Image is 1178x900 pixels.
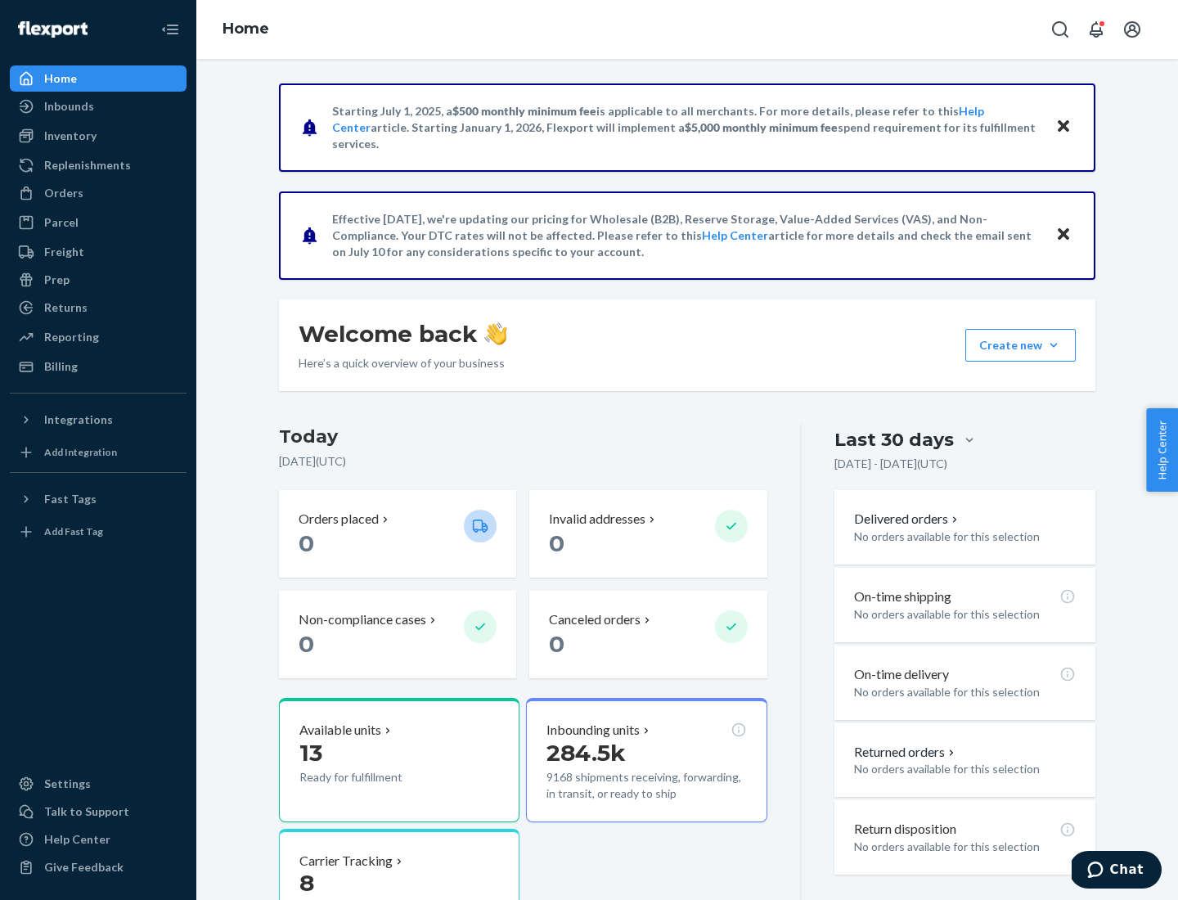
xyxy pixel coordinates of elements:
a: Prep [10,267,187,293]
a: Freight [10,239,187,265]
div: Add Integration [44,445,117,459]
p: On-time shipping [854,587,951,606]
p: Effective [DATE], we're updating our pricing for Wholesale (B2B), Reserve Storage, Value-Added Se... [332,211,1040,260]
div: Prep [44,272,70,288]
span: $5,000 monthly minimum fee [685,120,838,134]
h1: Welcome back [299,319,507,349]
p: [DATE] ( UTC ) [279,453,767,470]
span: 0 [299,529,314,557]
button: Delivered orders [854,510,961,529]
div: Last 30 days [834,427,954,452]
h3: Today [279,424,767,450]
span: 13 [299,739,322,767]
p: No orders available for this selection [854,761,1076,777]
a: Add Fast Tag [10,519,187,545]
a: Returns [10,295,187,321]
img: Flexport logo [18,21,88,38]
a: Parcel [10,209,187,236]
div: Home [44,70,77,87]
button: Create new [965,329,1076,362]
div: Reporting [44,329,99,345]
img: hand-wave emoji [484,322,507,345]
p: Invalid addresses [549,510,645,529]
button: Open Search Box [1044,13,1077,46]
p: Carrier Tracking [299,852,393,871]
p: No orders available for this selection [854,839,1076,855]
button: Talk to Support [10,799,187,825]
a: Billing [10,353,187,380]
a: Help Center [702,228,768,242]
button: Invalid addresses 0 [529,490,767,578]
p: No orders available for this selection [854,529,1076,545]
span: 0 [549,630,564,658]
p: Starting July 1, 2025, a is applicable to all merchants. For more details, please refer to this a... [332,103,1040,152]
div: Inventory [44,128,97,144]
a: Home [223,20,269,38]
ol: breadcrumbs [209,6,282,53]
iframe: Opens a widget where you can chat to one of our agents [1072,851,1162,892]
a: Orders [10,180,187,206]
p: On-time delivery [854,665,949,684]
p: No orders available for this selection [854,606,1076,623]
button: Close [1053,115,1074,139]
div: Give Feedback [44,859,124,875]
div: Parcel [44,214,79,231]
button: Available units13Ready for fulfillment [279,698,519,822]
p: Canceled orders [549,610,641,629]
button: Returned orders [854,743,958,762]
button: Non-compliance cases 0 [279,591,516,678]
p: [DATE] - [DATE] ( UTC ) [834,456,947,472]
p: Orders placed [299,510,379,529]
a: Reporting [10,324,187,350]
span: 8 [299,869,314,897]
span: 0 [299,630,314,658]
div: Talk to Support [44,803,129,820]
a: Home [10,65,187,92]
p: 9168 shipments receiving, forwarding, in transit, or ready to ship [546,769,746,802]
div: Settings [44,776,91,792]
button: Close [1053,223,1074,247]
button: Fast Tags [10,486,187,512]
span: $500 monthly minimum fee [452,104,596,118]
p: No orders available for this selection [854,684,1076,700]
p: Ready for fulfillment [299,769,451,785]
div: Integrations [44,412,113,428]
p: Inbounding units [546,721,640,740]
div: Freight [44,244,84,260]
div: Inbounds [44,98,94,115]
button: Give Feedback [10,854,187,880]
div: Replenishments [44,157,131,173]
button: Open account menu [1116,13,1149,46]
button: Orders placed 0 [279,490,516,578]
a: Help Center [10,826,187,853]
button: Open notifications [1080,13,1113,46]
div: Orders [44,185,83,201]
div: Billing [44,358,78,375]
a: Add Integration [10,439,187,466]
span: 284.5k [546,739,626,767]
div: Returns [44,299,88,316]
p: Non-compliance cases [299,610,426,629]
a: Inventory [10,123,187,149]
button: Help Center [1146,408,1178,492]
button: Canceled orders 0 [529,591,767,678]
div: Help Center [44,831,110,848]
p: Available units [299,721,381,740]
button: Inbounding units284.5k9168 shipments receiving, forwarding, in transit, or ready to ship [526,698,767,822]
a: Settings [10,771,187,797]
a: Inbounds [10,93,187,119]
button: Close Navigation [154,13,187,46]
div: Add Fast Tag [44,524,103,538]
button: Integrations [10,407,187,433]
a: Replenishments [10,152,187,178]
div: Fast Tags [44,491,97,507]
p: Here’s a quick overview of your business [299,355,507,371]
span: 0 [549,529,564,557]
p: Return disposition [854,820,956,839]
